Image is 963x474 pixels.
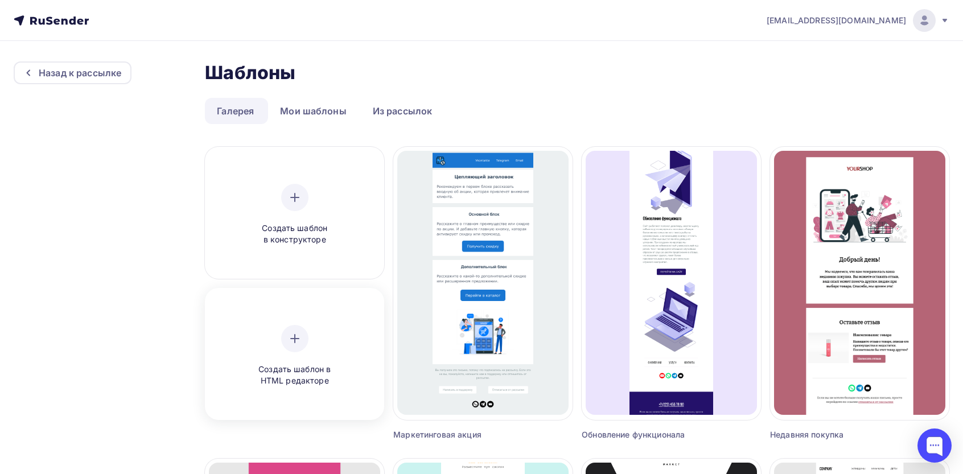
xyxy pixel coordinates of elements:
div: Назад к рассылке [39,66,121,80]
span: [EMAIL_ADDRESS][DOMAIN_NAME] [767,15,906,26]
div: Обновление функционала [582,429,716,440]
a: Из рассылок [361,98,445,124]
a: [EMAIL_ADDRESS][DOMAIN_NAME] [767,9,949,32]
a: Мои шаблоны [268,98,359,124]
h2: Шаблоны [205,61,295,84]
div: Маркетинговая акция [393,429,528,440]
a: Галерея [205,98,266,124]
span: Создать шаблон в HTML редакторе [241,364,349,387]
div: Недавняя покупка [770,429,904,440]
span: Создать шаблон в конструкторе [241,222,349,246]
